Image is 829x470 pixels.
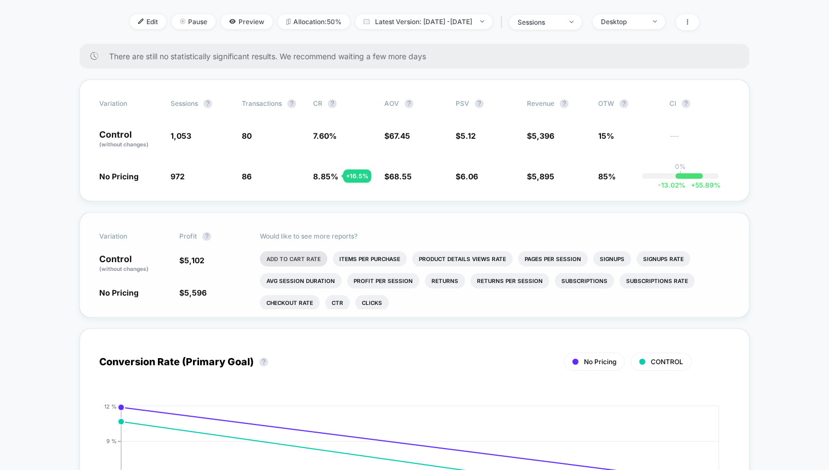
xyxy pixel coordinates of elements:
[456,99,469,107] span: PSV
[560,99,569,108] button: ?
[171,131,191,140] span: 1,053
[184,288,207,297] span: 5,596
[260,251,327,267] li: Add To Cart Rate
[405,99,413,108] button: ?
[651,358,683,366] span: CONTROL
[203,99,212,108] button: ?
[527,99,554,107] span: Revenue
[99,232,160,241] span: Variation
[384,99,399,107] span: AOV
[598,99,658,108] span: OTW
[584,358,616,366] span: No Pricing
[389,172,412,181] span: 68.55
[518,18,561,26] div: sessions
[99,265,149,272] span: (without changes)
[527,131,554,140] span: $
[412,251,513,267] li: Product Details Views Rate
[685,181,720,189] span: 55.89 %
[325,295,350,310] li: Ctr
[669,99,730,108] span: CI
[171,172,185,181] span: 972
[593,251,631,267] li: Signups
[532,131,554,140] span: 5,396
[675,162,686,171] p: 0%
[106,438,117,444] tspan: 9 %
[242,99,282,107] span: Transactions
[99,288,139,297] span: No Pricing
[172,14,215,29] span: Pause
[242,131,252,140] span: 80
[518,251,588,267] li: Pages Per Session
[99,141,149,148] span: (without changes)
[364,19,370,24] img: calendar
[99,130,160,149] p: Control
[669,133,730,149] span: ---
[620,273,695,288] li: Subscriptions Rate
[658,181,685,189] span: -13.02 %
[99,99,160,108] span: Variation
[475,99,484,108] button: ?
[355,14,492,29] span: Latest Version: [DATE] - [DATE]
[179,256,205,265] span: $
[286,19,291,25] img: rebalance
[130,14,166,29] span: Edit
[259,358,268,366] button: ?
[109,52,728,61] span: There are still no statistically significant results. We recommend waiting a few more days
[480,20,484,22] img: end
[461,131,476,140] span: 5.12
[99,254,168,273] p: Control
[343,169,371,183] div: + 16.5 %
[260,295,320,310] li: Checkout Rate
[384,172,412,181] span: $
[691,181,695,189] span: +
[347,273,419,288] li: Profit Per Session
[456,172,478,181] span: $
[171,99,198,107] span: Sessions
[682,99,690,108] button: ?
[425,273,465,288] li: Returns
[287,99,296,108] button: ?
[598,131,614,140] span: 15%
[242,172,252,181] span: 86
[104,403,117,409] tspan: 12 %
[679,171,682,179] p: |
[570,21,574,23] img: end
[470,273,549,288] li: Returns Per Session
[221,14,272,29] span: Preview
[532,172,554,181] span: 5,895
[260,232,730,240] p: Would like to see more reports?
[179,232,197,240] span: Profit
[461,172,478,181] span: 6.06
[384,131,410,140] span: $
[138,19,144,24] img: edit
[355,295,389,310] li: Clicks
[99,172,139,181] span: No Pricing
[179,288,207,297] span: $
[637,251,690,267] li: Signups Rate
[328,99,337,108] button: ?
[555,273,614,288] li: Subscriptions
[313,172,338,181] span: 8.85 %
[653,20,657,22] img: end
[389,131,410,140] span: 67.45
[333,251,407,267] li: Items Per Purchase
[456,131,476,140] span: $
[313,99,322,107] span: CR
[184,256,205,265] span: 5,102
[313,131,337,140] span: 7.60 %
[180,19,185,24] img: end
[202,232,211,241] button: ?
[260,273,342,288] li: Avg Session Duration
[601,18,645,26] div: Desktop
[498,14,509,30] span: |
[527,172,554,181] span: $
[620,99,628,108] button: ?
[598,172,616,181] span: 85%
[278,14,350,29] span: Allocation: 50%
